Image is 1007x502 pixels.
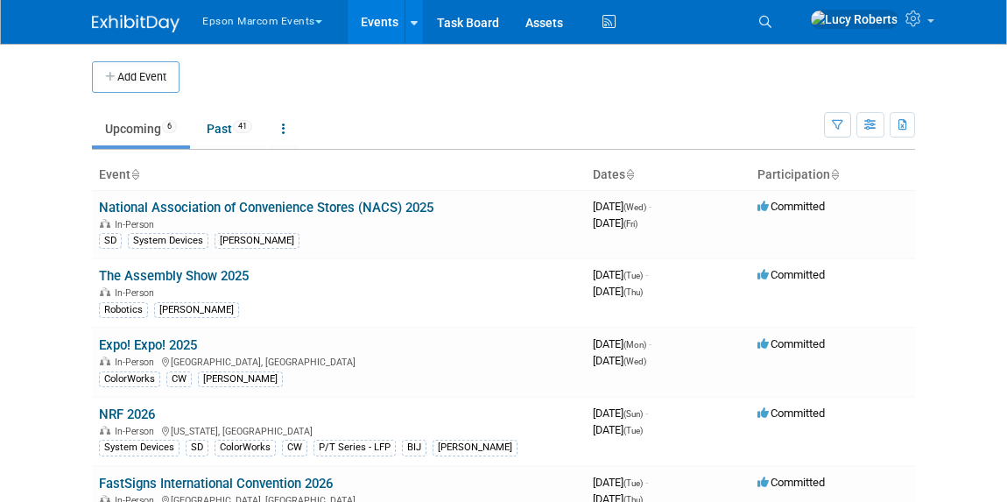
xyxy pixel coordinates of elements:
span: (Mon) [623,340,646,350]
span: (Sun) [623,409,643,419]
span: (Tue) [623,426,643,435]
img: Lucy Roberts [810,10,898,29]
span: (Wed) [623,202,646,212]
a: The Assembly Show 2025 [99,268,249,284]
div: [GEOGRAPHIC_DATA], [GEOGRAPHIC_DATA] [99,354,579,368]
div: [PERSON_NAME] [198,371,283,387]
span: (Thu) [623,287,643,297]
img: In-Person Event [100,287,110,296]
span: [DATE] [593,268,648,281]
span: Committed [757,407,825,420]
a: Past41 [194,112,265,145]
span: Committed [757,200,825,213]
span: [DATE] [593,216,637,230]
a: Sort by Start Date [625,167,634,181]
a: Upcoming6 [92,112,190,145]
th: Event [92,160,586,190]
span: [DATE] [593,407,648,420]
span: (Tue) [623,478,643,488]
div: CW [166,371,192,387]
span: (Fri) [623,219,637,229]
img: In-Person Event [100,219,110,228]
div: P/T Series - LFP [313,440,396,456]
span: [DATE] [593,354,646,367]
div: [PERSON_NAME] [154,302,239,318]
span: - [645,476,648,489]
span: (Tue) [623,271,643,280]
th: Participation [750,160,915,190]
a: FastSigns International Convention 2026 [99,476,333,491]
div: Robotics [99,302,148,318]
div: CW [282,440,307,456]
span: (Wed) [623,357,646,366]
span: - [649,337,651,350]
span: [DATE] [593,285,643,298]
span: 41 [233,120,252,133]
span: - [645,268,648,281]
span: [DATE] [593,337,651,350]
span: In-Person [115,357,159,368]
span: [DATE] [593,423,643,436]
a: Expo! Expo! 2025 [99,337,197,353]
a: NRF 2026 [99,407,155,422]
button: Add Event [92,61,180,93]
a: Sort by Participation Type [830,167,839,181]
span: - [645,407,648,420]
div: BIJ [402,440,426,456]
div: ColorWorks [99,371,160,387]
img: In-Person Event [100,426,110,435]
span: Committed [757,476,825,489]
div: [US_STATE], [GEOGRAPHIC_DATA] [99,423,579,437]
div: ColorWorks [215,440,276,456]
span: - [649,200,651,213]
a: Sort by Event Name [130,167,139,181]
a: National Association of Convenience Stores (NACS) 2025 [99,200,433,216]
div: System Devices [128,233,208,249]
img: ExhibitDay [92,15,180,32]
span: 6 [162,120,177,133]
div: [PERSON_NAME] [433,440,518,456]
div: SD [186,440,208,456]
span: [DATE] [593,200,651,213]
div: [PERSON_NAME] [215,233,299,249]
span: Committed [757,268,825,281]
img: In-Person Event [100,357,110,365]
th: Dates [586,160,750,190]
span: In-Person [115,287,159,299]
span: In-Person [115,426,159,437]
span: [DATE] [593,476,648,489]
span: Committed [757,337,825,350]
div: System Devices [99,440,180,456]
div: SD [99,233,122,249]
span: In-Person [115,219,159,230]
